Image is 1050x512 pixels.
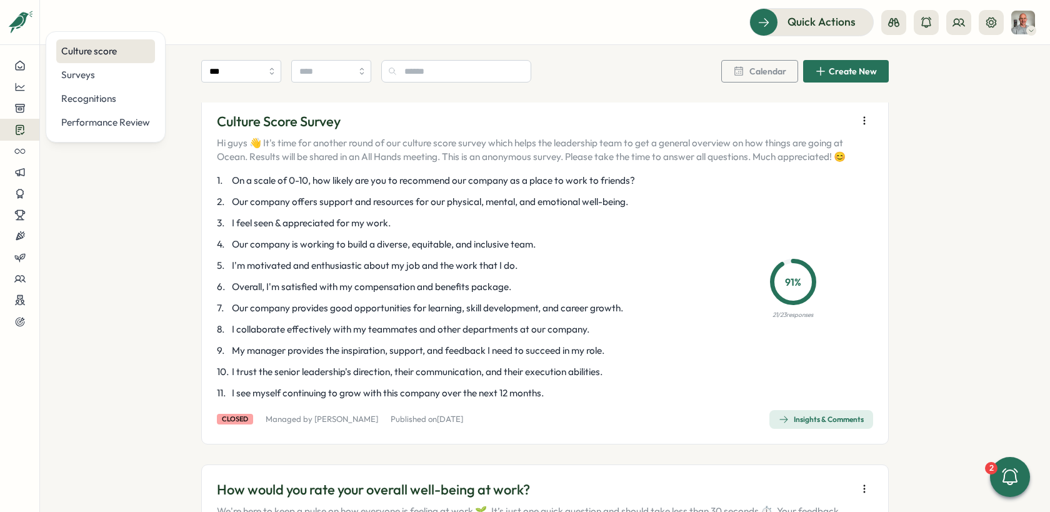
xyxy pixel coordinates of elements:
[56,111,155,134] a: Performance Review
[61,44,150,58] div: Culture score
[1011,11,1035,34] img: Philipp Eberhardt
[749,8,874,36] button: Quick Actions
[217,195,229,209] span: 2 .
[217,480,851,499] p: How would you rate your overall well-being at work?
[217,238,229,251] span: 4 .
[232,280,511,294] span: Overall, I'm satisfied with my compensation and benefits package.
[217,365,229,379] span: 10 .
[56,87,155,111] a: Recognitions
[314,414,378,424] a: [PERSON_NAME]
[232,344,604,358] span: My manager provides the inspiration, support, and feedback I need to succeed in my role.
[232,259,517,273] span: I'm motivated and enthusiastic about my job and the work that I do.
[217,136,851,164] p: Hi guys 👋 It's time for another round of our culture score survey which helps the leadership team...
[266,414,378,425] p: Managed by
[985,462,997,474] div: 2
[803,60,889,83] button: Create New
[772,310,813,320] p: 21 / 23 responses
[437,414,463,424] span: [DATE]
[779,414,864,424] div: Insights & Comments
[56,63,155,87] a: Surveys
[217,259,229,273] span: 5 .
[774,274,812,290] p: 91 %
[217,216,229,230] span: 3 .
[769,410,873,429] button: Insights & Comments
[217,112,851,131] p: Culture Score Survey
[232,301,623,315] span: Our company provides good opportunities for learning, skill development, and career growth.
[749,67,786,76] span: Calendar
[217,174,229,188] span: 1 .
[217,323,229,336] span: 8 .
[391,414,463,425] p: Published on
[829,67,877,76] span: Create New
[217,344,229,358] span: 9 .
[990,457,1030,497] button: 2
[787,14,856,30] span: Quick Actions
[232,386,544,400] span: I see myself continuing to grow with this company over the next 12 months.
[56,39,155,63] a: Culture score
[217,414,253,424] div: closed
[232,216,391,230] span: I feel seen & appreciated for my work.
[61,92,150,106] div: Recognitions
[232,174,635,188] span: On a scale of 0-10, how likely are you to recommend our company as a place to work to friends?
[232,365,602,379] span: I trust the senior leadership's direction, their communication, and their execution abilities.
[217,280,229,294] span: 6 .
[721,60,798,83] button: Calendar
[232,238,536,251] span: Our company is working to build a diverse, equitable, and inclusive team.
[61,116,150,129] div: Performance Review
[61,68,150,82] div: Surveys
[217,301,229,315] span: 7 .
[217,386,229,400] span: 11 .
[232,323,589,336] span: I collaborate effectively with my teammates and other departments at our company.
[232,195,628,209] span: Our company offers support and resources for our physical, mental, and emotional well-being.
